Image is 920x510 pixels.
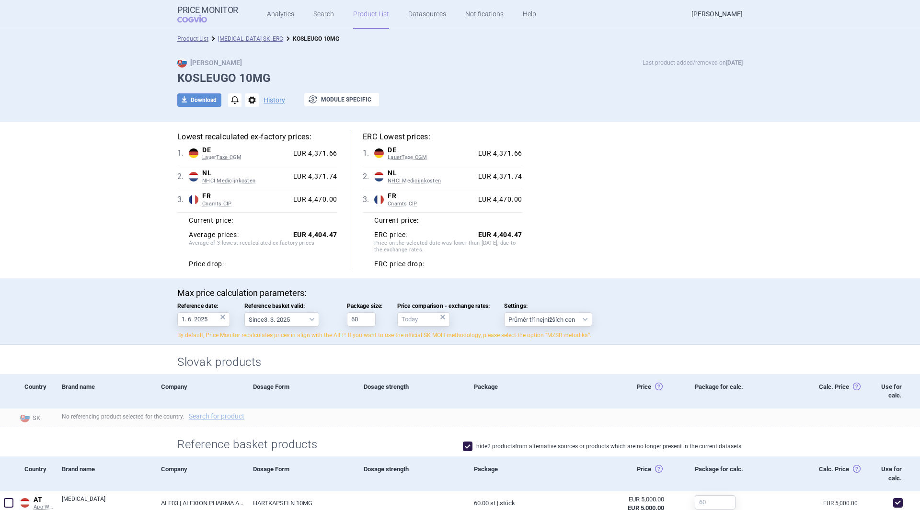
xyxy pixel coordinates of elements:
[20,413,30,422] img: Slovakia
[347,312,376,327] input: Package size:
[189,260,224,269] strong: Price drop:
[244,303,333,309] span: Reference basket valid:
[189,413,244,419] a: Search for product
[283,34,339,44] li: KOSLEUGO 10MG
[695,495,736,510] input: 60
[177,35,208,42] a: Product List
[246,456,356,491] div: Dosage Form
[474,172,522,181] div: EUR 4,371.74
[177,194,189,205] span: 3 .
[55,456,154,491] div: Brand name
[289,149,337,158] div: EUR 4,371.66
[474,149,522,158] div: EUR 4,371.66
[177,71,743,85] h1: KOSLEUGO 10MG
[363,132,522,142] h5: ERC Lowest prices:
[202,178,289,184] span: NHCI Medicijnkosten
[189,216,233,224] strong: Current price:
[397,312,450,327] input: Price comparison - exchange rates:×
[55,374,154,408] div: Brand name
[289,172,337,181] div: EUR 4,371.74
[374,231,407,239] strong: ERC price:
[202,146,289,155] span: DE
[177,288,743,298] p: Max price calculation parameters:
[304,93,379,106] button: Module specific
[356,456,467,491] div: Dosage strength
[34,496,55,504] span: AT
[440,312,446,322] div: ×
[388,192,474,201] span: FR
[17,374,55,408] div: Country
[244,312,319,327] select: Reference basket valid:
[177,59,242,67] strong: [PERSON_NAME]
[177,331,743,340] p: By default, Price Monitor recalculates prices in align with the AIFP. If you want to use the offi...
[861,374,907,408] div: Use for calc.
[478,231,522,238] strong: EUR 4,404.47
[20,498,30,508] img: Austria
[347,303,383,309] span: Package size:
[374,240,522,255] span: Price on the selected date was lower than [DATE], due to the exchange rates.
[246,374,356,408] div: Dosage Form
[202,192,289,201] span: FR
[177,354,743,370] h2: Slovak products
[17,411,55,423] span: SK
[861,456,907,491] div: Use for calc.
[177,303,230,309] span: Reference date:
[585,495,664,504] div: EUR 5,000.00
[761,374,861,408] div: Calc. Price
[189,148,198,158] img: Germany
[177,5,238,15] strong: Price Monitor
[62,413,249,420] span: No referencing product selected for the country.
[643,58,743,68] p: Last product added/removed on
[388,201,474,207] span: Cnamts CIP
[289,195,337,204] div: EUR 4,470.00
[688,374,761,408] div: Package for calc.
[577,374,688,408] div: Price
[463,442,743,451] label: hide 2 products from alternative sources or products which are no longer present in the current d...
[202,201,289,207] span: Cnamts CIP
[177,58,187,68] img: SK
[374,172,384,181] img: Netherlands
[220,312,226,322] div: ×
[189,195,198,204] img: France
[177,312,230,327] input: Reference date:×
[504,312,592,327] select: Settings:
[154,374,246,408] div: Company
[374,260,425,269] strong: ERC price drop:
[467,456,577,491] div: Package
[823,500,861,506] a: EUR 5,000.00
[761,456,861,491] div: Calc. Price
[218,35,283,42] a: [MEDICAL_DATA] SK_ERC
[189,172,198,181] img: Netherlands
[504,303,592,309] span: Settings:
[17,456,55,491] div: Country
[374,148,384,158] img: Germany
[374,195,384,204] img: France
[363,147,374,159] span: 1 .
[397,303,490,309] span: Price comparison - exchange rates:
[202,154,289,161] span: LauerTaxe CGM
[363,171,374,182] span: 2 .
[467,374,577,408] div: Package
[208,34,283,44] li: KOSELUGO SK_ERC
[356,374,467,408] div: Dosage strength
[177,437,325,453] h2: Reference basket products
[177,93,221,107] button: Download
[726,59,743,66] strong: [DATE]
[363,194,374,205] span: 3 .
[177,34,208,44] li: Product List
[177,171,189,182] span: 2 .
[388,154,474,161] span: LauerTaxe CGM
[189,231,239,239] strong: Average prices:
[293,231,337,238] strong: EUR 4,404.47
[388,178,474,184] span: NHCI Medicijnkosten
[177,5,238,23] a: Price MonitorCOGVIO
[264,97,285,103] button: History
[388,146,474,155] span: DE
[177,147,189,159] span: 1 .
[177,132,337,142] h5: Lowest recalculated ex-factory prices:
[189,240,337,255] span: Average of 3 lowest recalculated ex-factory prices
[154,456,246,491] div: Company
[293,35,339,42] strong: KOSLEUGO 10MG
[474,195,522,204] div: EUR 4,470.00
[688,456,761,491] div: Package for calc.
